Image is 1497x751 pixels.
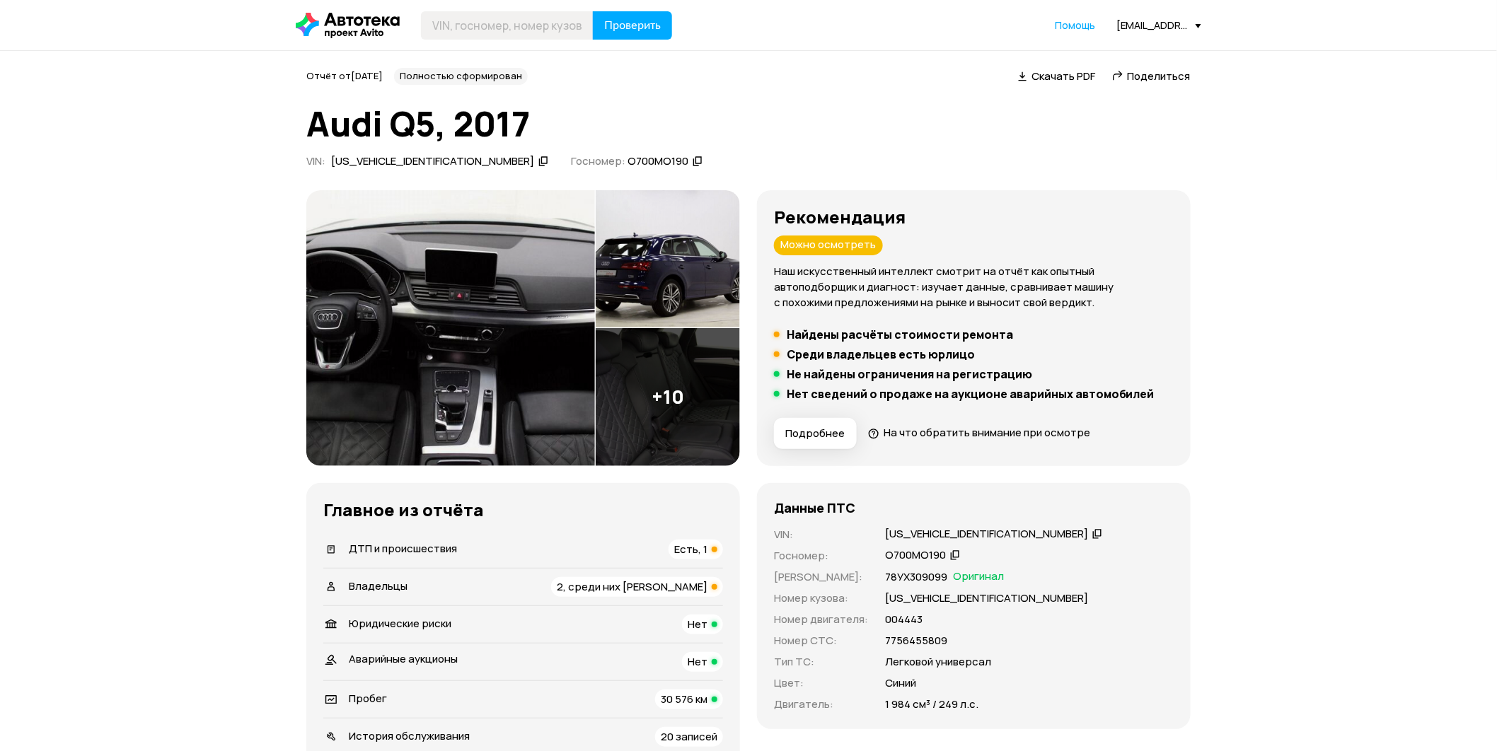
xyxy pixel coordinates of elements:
[774,654,868,670] p: Тип ТС :
[885,633,947,648] p: 7756455809
[774,612,868,627] p: Номер двигателя :
[661,729,717,744] span: 20 записей
[1018,69,1095,83] a: Скачать PDF
[394,68,528,85] div: Полностью сформирован
[885,654,991,670] p: Легковой универсал
[421,11,594,40] input: VIN, госномер, номер кузова
[774,633,868,648] p: Номер СТС :
[1116,18,1201,32] div: [EMAIL_ADDRESS][DOMAIN_NAME]
[306,105,1191,143] h1: Audi Q5, 2017
[774,569,868,585] p: [PERSON_NAME] :
[1128,69,1191,83] span: Поделиться
[1031,69,1095,83] span: Скачать PDF
[774,590,868,606] p: Номер кузова :
[774,207,1174,227] h3: Рекомендация
[306,69,383,82] span: Отчёт от [DATE]
[885,527,1088,542] div: [US_VEHICLE_IDENTIFICATION_NUMBER]
[661,692,707,706] span: 30 576 км
[774,235,883,255] div: Можно осмотреть
[349,651,458,666] span: Аварийные аукционы
[884,425,1090,440] span: На что обратить внимание при осмотре
[885,548,946,563] div: О700МО190
[688,617,707,631] span: Нет
[674,542,707,557] span: Есть, 1
[787,367,1032,381] h5: Не найдены ограничения на регистрацию
[885,697,978,712] p: 1 984 см³ / 249 л.с.
[349,578,408,593] span: Владельцы
[349,616,451,631] span: Юридические риски
[953,569,1004,585] span: Оригинал
[349,728,470,743] span: История обслуживания
[885,569,947,585] p: 78УХ309099
[774,418,857,449] button: Подробнее
[885,590,1088,606] p: [US_VEHICLE_IDENTIFICATION_NUMBER]
[349,691,387,706] span: Пробег
[1055,18,1095,32] span: Помощь
[868,425,1090,440] a: На что обратить внимание при осмотре
[774,500,855,516] h4: Данные ПТС
[688,654,707,669] span: Нет
[787,327,1013,342] h5: Найдены расчёты стоимости ремонта
[323,500,723,520] h3: Главное из отчёта
[787,387,1155,401] h5: Нет сведений о продаже на аукционе аварийных автомобилей
[1055,18,1095,33] a: Помощь
[774,264,1174,310] p: Наш искусственный интеллект смотрит на отчёт как опытный автоподборщик и диагност: изучает данные...
[787,347,975,361] h5: Среди владельцев есть юрлицо
[349,541,457,556] span: ДТП и происшествия
[774,697,868,712] p: Двигатель :
[306,153,325,168] span: VIN :
[774,548,868,564] p: Госномер :
[785,426,845,441] span: Подробнее
[885,612,923,627] p: 004443
[885,675,916,691] p: Синий
[628,154,688,169] div: О700МО190
[604,20,661,31] span: Проверить
[331,154,534,169] div: [US_VEHICLE_IDENTIFICATION_NUMBER]
[593,11,672,40] button: Проверить
[557,579,707,594] span: 2, среди них [PERSON_NAME]
[774,675,868,691] p: Цвет :
[774,527,868,542] p: VIN :
[1112,69,1191,83] a: Поделиться
[571,153,625,168] span: Госномер:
